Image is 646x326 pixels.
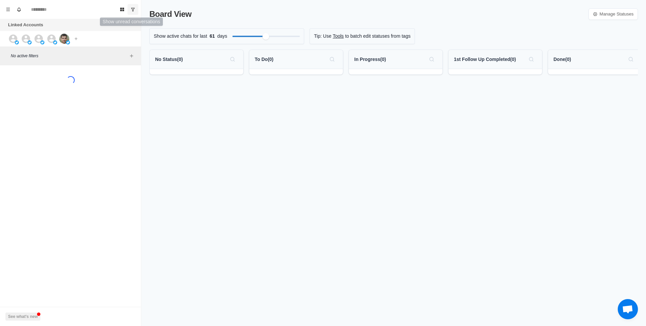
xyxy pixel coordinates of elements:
[117,4,128,15] button: Board View
[255,56,274,63] p: To Do ( 0 )
[53,40,57,44] img: picture
[354,56,386,63] p: In Progress ( 0 )
[8,22,43,28] p: Linked Accounts
[149,8,191,20] p: Board View
[59,34,69,44] img: picture
[11,53,128,59] p: No active filters
[217,33,227,40] p: days
[128,52,136,60] button: Add filters
[15,40,19,44] img: picture
[227,54,238,65] button: Search
[327,54,337,65] button: Search
[207,33,217,40] span: 61
[618,299,638,319] div: Open chat
[345,33,411,40] p: to batch edit statuses from tags
[426,54,437,65] button: Search
[454,56,516,63] p: 1st Follow Up Completed ( 0 )
[526,54,537,65] button: Search
[3,4,13,15] button: Menu
[40,40,44,44] img: picture
[128,4,138,15] button: Show unread conversations
[5,313,40,321] button: See what's new
[13,4,24,15] button: Notifications
[72,35,80,43] button: Add account
[314,33,331,40] p: Tip: Use
[66,40,70,44] img: picture
[154,33,207,40] p: Show active chats for last
[28,40,32,44] img: picture
[333,33,344,40] a: Tools
[553,56,571,63] p: Done ( 0 )
[588,8,638,20] a: Manage Statuses
[262,33,269,40] div: Filter by activity days
[625,54,636,65] button: Search
[155,56,183,63] p: No Status ( 0 )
